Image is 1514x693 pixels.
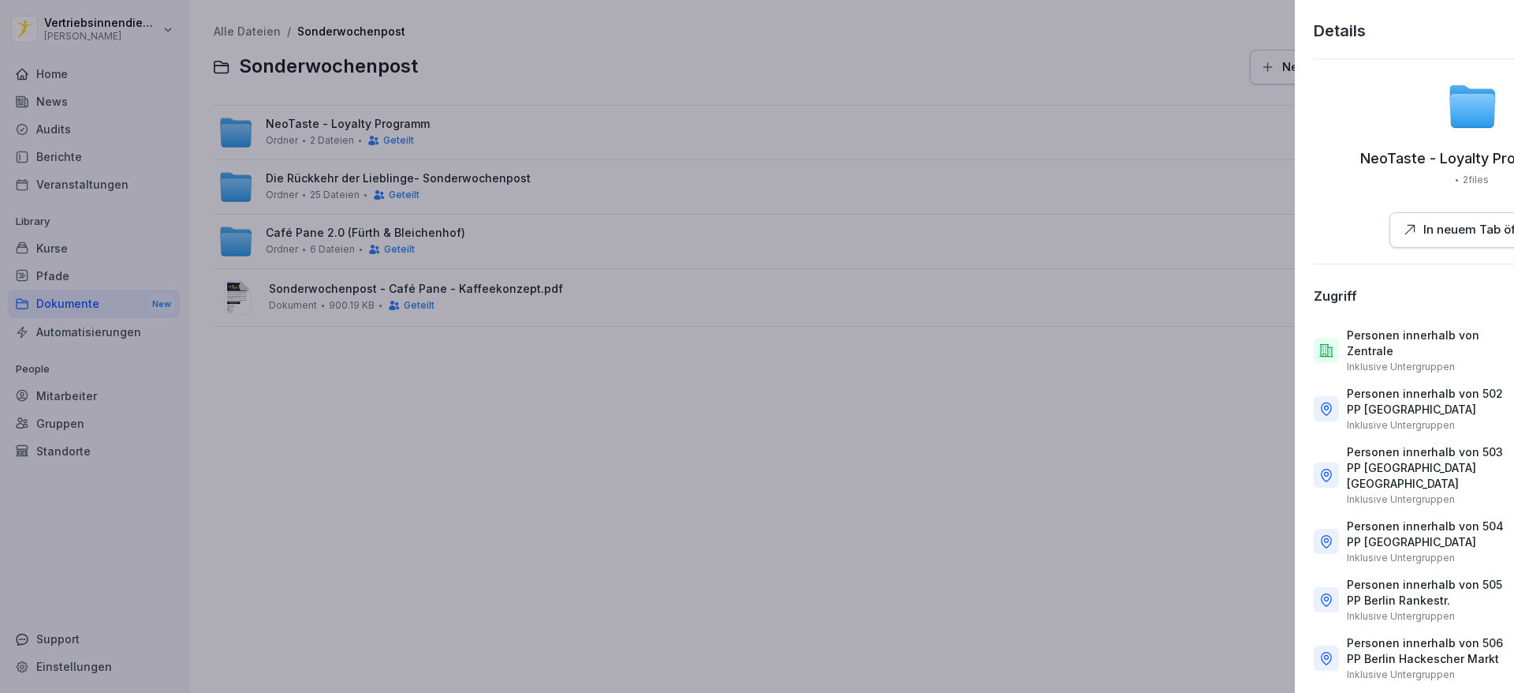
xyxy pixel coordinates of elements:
[1347,419,1455,432] p: Inklusive Untergruppen
[1314,19,1366,43] p: Details
[1314,288,1357,304] div: Zugriff
[1347,361,1455,373] p: Inklusive Untergruppen
[1347,669,1455,681] p: Inklusive Untergruppen
[1347,610,1455,623] p: Inklusive Untergruppen
[1462,173,1488,187] p: 2 files
[1347,493,1455,506] p: Inklusive Untergruppen
[1347,552,1455,564] p: Inklusive Untergruppen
